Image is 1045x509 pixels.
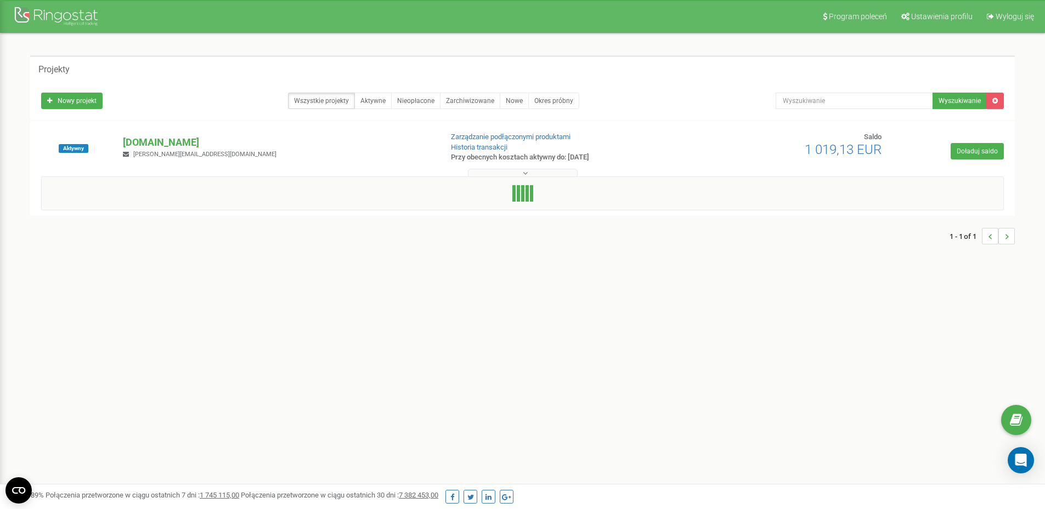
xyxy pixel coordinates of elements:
[46,491,239,499] span: Połączenia przetworzone w ciągu ostatnich 7 dni :
[864,133,882,141] span: Saldo
[451,152,679,163] p: Przy obecnych kosztach aktywny do: [DATE]
[241,491,438,499] span: Połączenia przetworzone w ciągu ostatnich 30 dni :
[911,12,973,21] span: Ustawienia profilu
[440,93,500,109] a: Zarchiwizowane
[951,143,1004,159] a: Doładuj saldo
[500,93,529,109] a: Nowe
[200,491,239,499] u: 1 745 115,00
[950,217,1015,255] nav: ...
[123,135,433,150] p: [DOMAIN_NAME]
[288,93,355,109] a: Wszystkie projekty
[950,228,982,244] span: 1 - 1 of 1
[5,477,32,504] button: Open CMP widget
[805,142,882,157] span: 1 019,13 EUR
[38,65,70,75] h5: Projekty
[829,12,887,21] span: Program poleceń
[996,12,1034,21] span: Wyloguj się
[933,93,987,109] button: Wyszukiwanie
[776,93,933,109] input: Wyszukiwanie
[133,151,276,158] span: [PERSON_NAME][EMAIL_ADDRESS][DOMAIN_NAME]
[391,93,440,109] a: Nieopłacone
[1008,447,1034,473] div: Open Intercom Messenger
[399,491,438,499] u: 7 382 453,00
[59,144,88,153] span: Aktywny
[451,133,570,141] a: Zarządzanie podłączonymi produktami
[41,93,103,109] a: Nowy projekt
[451,143,507,151] a: Historia transakcji
[528,93,579,109] a: Okres próbny
[354,93,392,109] a: Aktywne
